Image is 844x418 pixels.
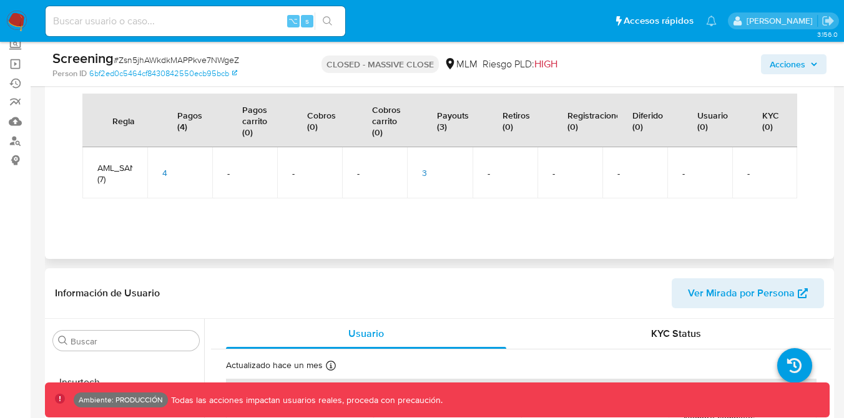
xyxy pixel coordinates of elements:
[483,57,557,71] span: Riesgo PLD:
[672,278,824,308] button: Ver Mirada por Persona
[168,394,443,406] p: Todas las acciones impactan usuarios reales, proceda con precaución.
[747,168,782,179] span: -
[227,168,262,179] span: -
[706,16,717,26] a: Notificaciones
[79,397,163,402] p: Ambiente: PRODUCCIÓN
[552,100,640,141] div: Registraciones (0)
[48,367,204,397] button: Insurtech
[822,14,835,27] a: Salir
[488,100,545,141] div: Retiros (0)
[292,168,327,179] span: -
[534,57,557,71] span: HIGH
[761,54,827,74] button: Acciones
[52,68,87,79] b: Person ID
[162,167,167,179] span: 4
[292,100,351,141] div: Cobros (0)
[682,168,717,179] span: -
[617,100,678,141] div: Diferido (0)
[71,336,194,347] input: Buscar
[114,54,239,66] span: # Zsn5jhAWkdkMAPPkve7NWgeZ
[682,100,743,141] div: Usuario (0)
[617,168,652,179] span: -
[817,29,838,39] span: 3.156.0
[747,100,794,141] div: KYC (0)
[770,54,805,74] span: Acciones
[46,13,345,29] input: Buscar usuario o caso...
[444,57,478,71] div: MLM
[624,14,694,27] span: Accesos rápidos
[688,278,795,308] span: Ver Mirada por Persona
[97,162,132,185] span: AML_SANCTIONS_LIST_RM (7)
[321,56,439,73] p: CLOSED - MASSIVE CLOSE
[55,287,160,299] h1: Información de Usuario
[422,167,427,179] span: 3
[227,94,282,147] div: Pagos carrito (0)
[357,168,392,179] span: -
[305,15,309,27] span: s
[162,100,217,141] div: Pagos (4)
[651,326,701,341] span: KYC Status
[52,48,114,68] b: Screening
[747,15,817,27] p: esteban.salas@mercadolibre.com.co
[357,94,416,147] div: Cobros carrito (0)
[422,100,484,141] div: Payouts (3)
[226,359,323,371] p: Actualizado hace un mes
[97,105,150,135] div: Regla
[348,326,384,341] span: Usuario
[288,15,298,27] span: ⌥
[226,379,817,409] th: Datos personales
[552,168,587,179] span: -
[58,336,68,346] button: Buscar
[315,12,340,30] button: search-icon
[89,68,237,79] a: 6bf2ed0c5464cf8430842550ecb95bcb
[488,168,523,179] span: -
